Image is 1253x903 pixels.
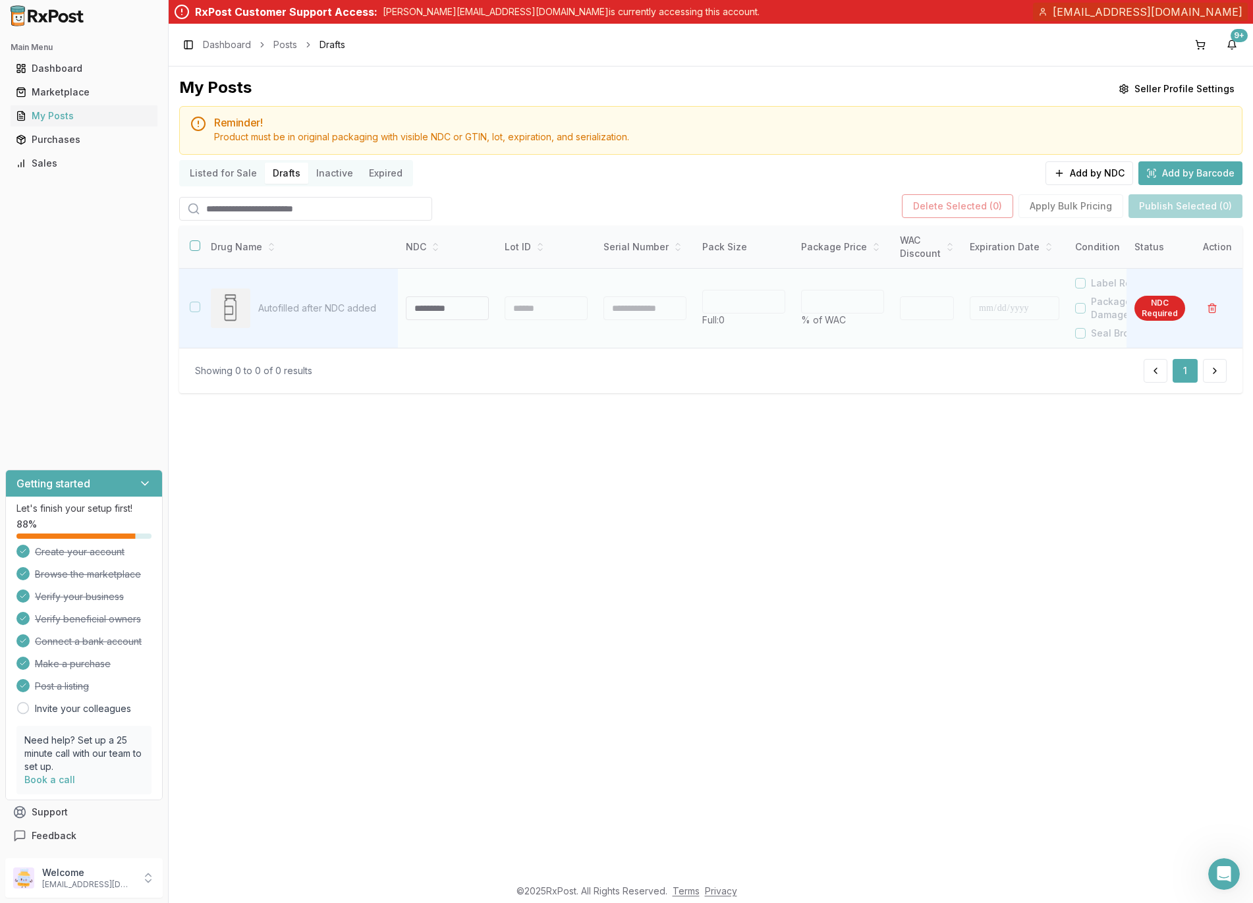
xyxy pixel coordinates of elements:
[214,130,1231,144] div: Product must be in original packaging with visible NDC or GTIN, lot, expiration, and serialization.
[308,163,361,184] button: Inactive
[35,635,142,648] span: Connect a bank account
[1091,295,1166,321] label: Package Damaged
[211,288,250,328] img: Drug Image
[1134,296,1185,321] div: NDC Required
[265,163,308,184] button: Drafts
[273,38,297,51] a: Posts
[5,824,163,848] button: Feedback
[16,109,152,123] div: My Posts
[32,829,76,842] span: Feedback
[35,590,124,603] span: Verify your business
[694,226,793,269] th: Pack Size
[35,680,89,693] span: Post a listing
[5,82,163,103] button: Marketplace
[35,702,131,715] a: Invite your colleagues
[35,613,141,626] span: Verify beneficial owners
[5,800,163,824] button: Support
[16,62,152,75] div: Dashboard
[11,42,157,53] h2: Main Menu
[1208,858,1240,890] iframe: Intercom live chat
[35,545,125,559] span: Create your account
[35,657,111,670] span: Make a purchase
[1067,226,1166,269] th: Condition
[1200,296,1224,320] button: Delete
[5,153,163,174] button: Sales
[35,568,141,581] span: Browse the marketplace
[203,38,345,51] nav: breadcrumb
[203,38,251,51] a: Dashboard
[801,240,884,254] div: Package Price
[5,5,90,26] img: RxPost Logo
[24,774,75,785] a: Book a call
[11,151,157,175] a: Sales
[16,476,90,491] h3: Getting started
[801,314,846,325] span: % of WAC
[258,302,387,315] p: Autofilled after NDC added
[16,518,37,531] span: 88 %
[182,163,265,184] button: Listed for Sale
[603,240,686,254] div: Serial Number
[11,57,157,80] a: Dashboard
[1173,359,1198,383] button: 1
[5,58,163,79] button: Dashboard
[383,5,760,18] p: [PERSON_NAME][EMAIL_ADDRESS][DOMAIN_NAME] is currently accessing this account.
[42,879,134,890] p: [EMAIL_ADDRESS][DOMAIN_NAME]
[16,133,152,146] div: Purchases
[1231,29,1248,42] div: 9+
[320,38,345,51] span: Drafts
[11,128,157,151] a: Purchases
[1053,4,1242,20] span: [EMAIL_ADDRESS][DOMAIN_NAME]
[970,240,1059,254] div: Expiration Date
[1091,277,1157,290] label: Label Residue
[13,867,34,889] img: User avatar
[900,234,954,260] div: WAC Discount
[505,240,588,254] div: Lot ID
[673,885,700,896] a: Terms
[11,104,157,128] a: My Posts
[702,314,725,325] span: Full: 0
[211,240,387,254] div: Drug Name
[195,364,312,377] div: Showing 0 to 0 of 0 results
[214,117,1231,128] h5: Reminder!
[406,240,489,254] div: NDC
[705,885,737,896] a: Privacy
[1045,161,1133,185] button: Add by NDC
[179,77,252,101] div: My Posts
[1192,226,1242,269] th: Action
[16,157,152,170] div: Sales
[16,502,152,515] p: Let's finish your setup first!
[11,80,157,104] a: Marketplace
[1091,327,1146,340] label: Seal Broken
[5,105,163,126] button: My Posts
[1127,226,1193,269] th: Status
[16,86,152,99] div: Marketplace
[195,4,377,20] div: RxPost Customer Support Access:
[1138,161,1242,185] button: Add by Barcode
[42,866,134,879] p: Welcome
[1221,34,1242,55] button: 9+
[361,163,410,184] button: Expired
[5,129,163,150] button: Purchases
[1111,77,1242,101] button: Seller Profile Settings
[24,734,144,773] p: Need help? Set up a 25 minute call with our team to set up.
